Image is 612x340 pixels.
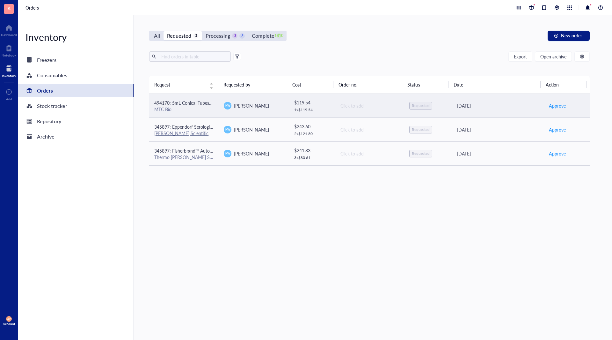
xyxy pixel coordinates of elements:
[154,31,160,40] div: All
[1,33,17,37] div: Dashboard
[18,130,134,143] a: Archive
[239,33,245,39] div: 7
[37,56,56,64] div: Freezers
[287,76,333,94] th: Cost
[294,147,330,154] div: $ 241.83
[18,69,134,82] a: Consumables
[549,150,566,157] span: Approve
[37,117,61,126] div: Repository
[335,94,404,118] td: Click to add
[206,31,230,40] div: Processing
[508,51,532,62] button: Export
[548,31,590,41] button: New order
[37,86,53,95] div: Orders
[154,154,214,160] div: Thermo [PERSON_NAME] Scientific
[402,76,448,94] th: Status
[335,117,404,141] td: Click to add
[294,131,330,136] div: 2 x $ 121.80
[154,106,214,112] div: MTC Bio
[225,103,230,108] span: KW
[294,123,330,130] div: $ 243.60
[2,43,16,57] a: Notebook
[448,76,541,94] th: Date
[549,101,566,111] button: Approve
[7,4,11,12] span: K
[412,127,430,132] div: Requested
[234,126,269,133] span: [PERSON_NAME]
[294,99,330,106] div: $ 119.54
[561,33,582,38] span: New order
[412,103,430,108] div: Requested
[294,155,330,160] div: 3 x $ 80.61
[541,76,587,94] th: Action
[218,76,288,94] th: Requested by
[549,148,566,159] button: Approve
[457,150,538,157] div: [DATE]
[18,84,134,97] a: Orders
[333,76,403,94] th: Order no.
[159,52,228,61] input: Find orders in table
[149,76,218,94] th: Request
[7,317,11,320] span: AP
[37,132,55,141] div: Archive
[154,124,474,130] span: 345897: Eppendorf Serological Pipets, sterile, free of detectable pyrogens, DNA, RNase and DNase....
[412,151,430,156] div: Requested
[457,102,538,109] div: [DATE]
[514,54,527,59] span: Export
[18,31,134,43] div: Inventory
[340,150,399,157] div: Click to add
[193,33,199,39] div: 3
[3,322,15,326] div: Account
[549,102,566,109] span: Approve
[149,31,287,41] div: segmented control
[335,141,404,165] td: Click to add
[18,54,134,66] a: Freezers
[154,100,225,106] span: 494170: 5mL Conical Tubes 500/CS
[37,102,67,110] div: Stock tracker
[457,126,538,133] div: [DATE]
[2,64,16,78] a: Inventory
[25,4,40,11] a: Orders
[234,150,269,157] span: [PERSON_NAME]
[225,151,230,156] span: KW
[154,81,206,88] span: Request
[18,115,134,128] a: Repository
[1,23,17,37] a: Dashboard
[154,147,265,154] span: 345897: Fisherbrand™ Autoclavable Waste Bags - Large
[535,51,572,62] button: Open archive
[2,74,16,78] div: Inventory
[234,102,269,109] span: [PERSON_NAME]
[167,31,191,40] div: Requested
[232,33,237,39] div: 0
[2,53,16,57] div: Notebook
[276,33,282,39] div: 1810
[340,126,399,133] div: Click to add
[18,100,134,112] a: Stock tracker
[6,97,12,101] div: Add
[540,54,566,59] span: Open archive
[549,126,566,133] span: Approve
[252,31,274,40] div: Complete
[154,130,208,136] a: [PERSON_NAME] Scientific
[225,127,230,132] span: KW
[294,107,330,112] div: 1 x $ 119.54
[340,102,399,109] div: Click to add
[549,125,566,135] button: Approve
[37,71,67,80] div: Consumables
